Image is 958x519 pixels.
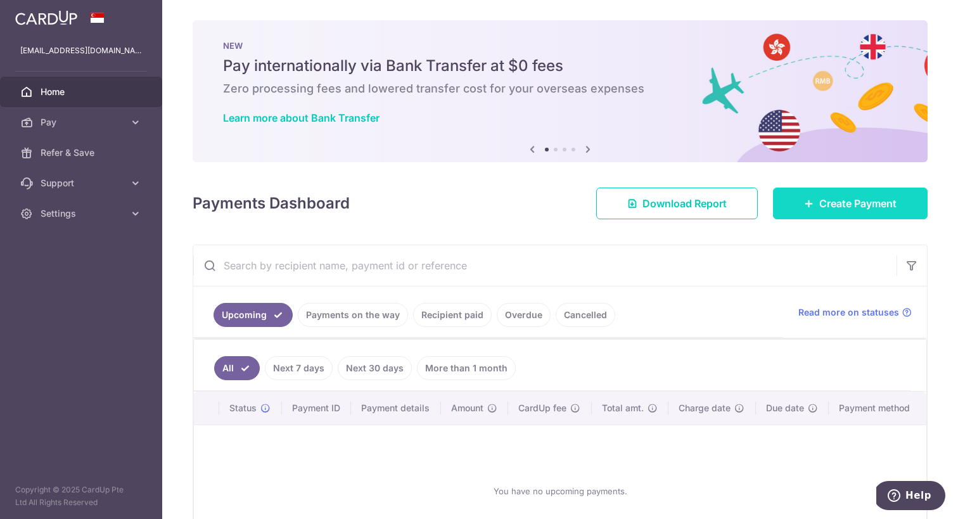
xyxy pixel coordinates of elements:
a: Overdue [497,303,551,327]
th: Payment ID [282,392,351,425]
a: Next 7 days [265,356,333,380]
h4: Payments Dashboard [193,192,350,215]
span: Status [229,402,257,414]
iframe: Opens a widget where you can find more information [876,481,945,513]
span: CardUp fee [518,402,566,414]
a: Read more on statuses [798,306,912,319]
a: Payments on the way [298,303,408,327]
span: Support [41,177,124,189]
h5: Pay internationally via Bank Transfer at $0 fees [223,56,897,76]
a: Download Report [596,188,758,219]
span: Create Payment [819,196,897,211]
img: Bank transfer banner [193,20,928,162]
a: Cancelled [556,303,615,327]
span: Due date [766,402,804,414]
img: CardUp [15,10,77,25]
span: Amount [451,402,483,414]
a: Upcoming [214,303,293,327]
th: Payment details [351,392,441,425]
h6: Zero processing fees and lowered transfer cost for your overseas expenses [223,81,897,96]
a: Next 30 days [338,356,412,380]
a: Create Payment [773,188,928,219]
span: Refer & Save [41,146,124,159]
input: Search by recipient name, payment id or reference [193,245,897,286]
a: Learn more about Bank Transfer [223,112,380,124]
span: Download Report [642,196,727,211]
a: Recipient paid [413,303,492,327]
span: Settings [41,207,124,220]
a: All [214,356,260,380]
span: Read more on statuses [798,306,899,319]
span: Home [41,86,124,98]
a: More than 1 month [417,356,516,380]
th: Payment method [829,392,926,425]
span: Charge date [679,402,731,414]
p: [EMAIL_ADDRESS][DOMAIN_NAME] [20,44,142,57]
span: Total amt. [602,402,644,414]
p: NEW [223,41,897,51]
span: Pay [41,116,124,129]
